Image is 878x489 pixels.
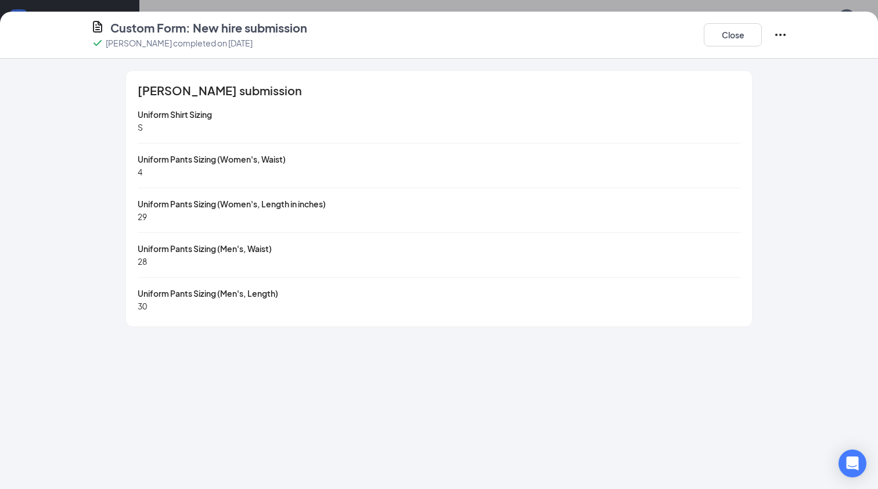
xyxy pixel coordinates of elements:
svg: CustomFormIcon [91,20,105,34]
p: [PERSON_NAME] completed on [DATE] [106,37,253,49]
span: Uniform Pants Sizing (Men's, Waist) [138,243,272,254]
h4: Custom Form: New hire submission [110,20,307,36]
span: 29 [138,211,147,222]
span: Uniform Pants Sizing (Women's, Length in inches) [138,199,326,209]
span: Uniform Pants Sizing (Women's, Waist) [138,154,286,164]
span: [PERSON_NAME] submission [138,85,302,96]
span: Uniform Pants Sizing (Men's, Length) [138,288,278,299]
span: 30 [138,301,147,311]
span: 28 [138,256,147,267]
span: Uniform Shirt Sizing [138,109,212,120]
span: S [138,122,143,132]
svg: Checkmark [91,36,105,50]
svg: Ellipses [773,28,787,42]
div: Open Intercom Messenger [839,450,866,477]
span: 4 [138,167,142,177]
button: Close [704,23,762,46]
